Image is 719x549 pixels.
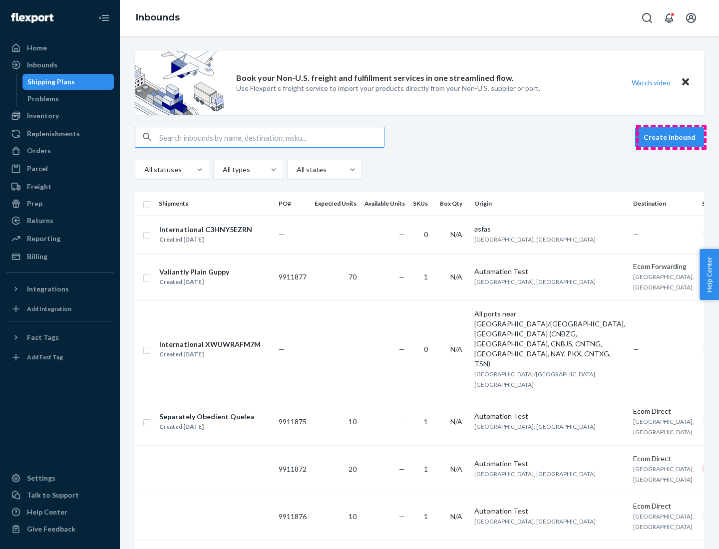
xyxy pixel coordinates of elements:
[159,422,254,432] div: Created [DATE]
[349,417,357,426] span: 10
[159,412,254,422] div: Separately Obedient Quelea
[27,304,71,313] div: Add Integration
[236,72,514,84] p: Book your Non-U.S. freight and fulfillment services in one streamlined flow.
[633,345,639,353] span: —
[474,518,596,525] span: [GEOGRAPHIC_DATA], [GEOGRAPHIC_DATA]
[159,127,384,147] input: Search inbounds by name, destination, msku...
[633,465,694,483] span: [GEOGRAPHIC_DATA], [GEOGRAPHIC_DATA]
[470,192,629,216] th: Origin
[6,329,114,345] button: Fast Tags
[399,465,405,473] span: —
[474,224,625,234] div: asfas
[399,417,405,426] span: —
[6,40,114,56] a: Home
[27,60,57,70] div: Inbounds
[681,8,701,28] button: Open account menu
[27,164,48,174] div: Parcel
[349,512,357,521] span: 10
[474,411,625,421] div: Automation Test
[450,512,462,521] span: N/A
[450,230,462,239] span: N/A
[159,277,229,287] div: Created [DATE]
[424,345,428,353] span: 0
[633,273,694,291] span: [GEOGRAPHIC_DATA], [GEOGRAPHIC_DATA]
[275,253,311,300] td: 9911877
[27,146,51,156] div: Orders
[159,267,229,277] div: Valiantly Plain Guppy
[22,74,114,90] a: Shipping Plans
[275,398,311,445] td: 9911875
[27,234,60,244] div: Reporting
[6,161,114,177] a: Parcel
[349,273,357,281] span: 70
[311,192,360,216] th: Expected Units
[6,349,114,365] a: Add Fast Tag
[474,470,596,478] span: [GEOGRAPHIC_DATA], [GEOGRAPHIC_DATA]
[450,465,462,473] span: N/A
[27,77,75,87] div: Shipping Plans
[27,353,63,361] div: Add Fast Tag
[275,493,311,540] td: 9911876
[633,406,694,416] div: Ecom Direct
[27,94,59,104] div: Problems
[633,418,694,436] span: [GEOGRAPHIC_DATA], [GEOGRAPHIC_DATA]
[27,490,79,500] div: Talk to Support
[6,143,114,159] a: Orders
[279,230,285,239] span: —
[128,3,188,32] ol: breadcrumbs
[27,332,59,342] div: Fast Tags
[275,445,311,493] td: 9911872
[155,192,275,216] th: Shipments
[27,199,42,209] div: Prep
[6,470,114,486] a: Settings
[296,165,297,175] input: All states
[409,192,436,216] th: SKUs
[474,459,625,469] div: Automation Test
[6,504,114,520] a: Help Center
[279,345,285,353] span: —
[474,506,625,516] div: Automation Test
[27,524,75,534] div: Give Feedback
[474,278,596,285] span: [GEOGRAPHIC_DATA], [GEOGRAPHIC_DATA]
[159,225,252,235] div: International C3HNY5EZRN
[159,235,252,245] div: Created [DATE]
[94,8,114,28] button: Close Navigation
[474,309,625,369] div: All ports near [GEOGRAPHIC_DATA]/[GEOGRAPHIC_DATA], [GEOGRAPHIC_DATA] (CNBZG, [GEOGRAPHIC_DATA], ...
[6,108,114,124] a: Inventory
[6,126,114,142] a: Replenishments
[625,75,677,90] button: Watch video
[637,8,657,28] button: Open Search Box
[159,339,261,349] div: International XWUWRAFM7M
[27,182,51,192] div: Freight
[633,230,639,239] span: —
[629,192,698,216] th: Destination
[6,179,114,195] a: Freight
[399,512,405,521] span: —
[474,370,597,388] span: [GEOGRAPHIC_DATA]/[GEOGRAPHIC_DATA], [GEOGRAPHIC_DATA]
[635,127,704,147] button: Create inbound
[22,91,114,107] a: Problems
[27,507,67,517] div: Help Center
[450,417,462,426] span: N/A
[424,512,428,521] span: 1
[222,165,223,175] input: All types
[436,192,470,216] th: Box Qty
[424,273,428,281] span: 1
[27,129,80,139] div: Replenishments
[236,83,540,93] p: Use Flexport’s freight service to import your products directly from your Non-U.S. supplier or port.
[6,196,114,212] a: Prep
[27,473,55,483] div: Settings
[633,262,694,272] div: Ecom Forwarding
[159,349,261,359] div: Created [DATE]
[6,249,114,265] a: Billing
[700,249,719,300] span: Help Center
[659,8,679,28] button: Open notifications
[679,75,692,90] button: Close
[275,192,311,216] th: PO#
[424,465,428,473] span: 1
[474,423,596,430] span: [GEOGRAPHIC_DATA], [GEOGRAPHIC_DATA]
[633,501,694,511] div: Ecom Direct
[6,301,114,317] a: Add Integration
[27,111,59,121] div: Inventory
[6,231,114,247] a: Reporting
